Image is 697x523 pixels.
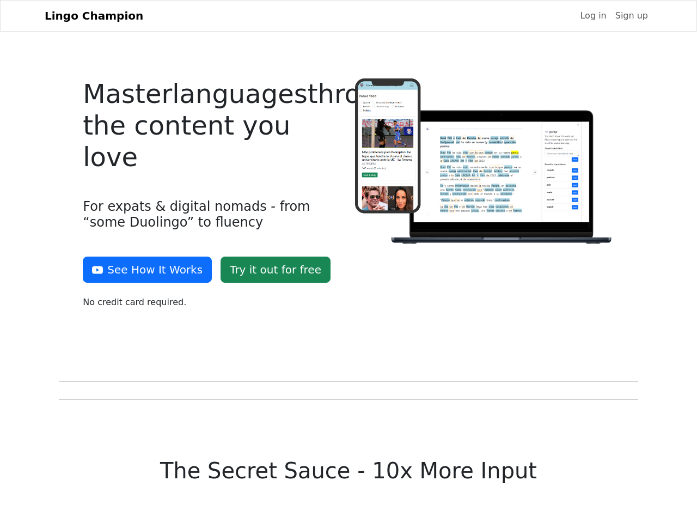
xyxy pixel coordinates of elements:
[611,5,652,27] a: Sign up
[221,257,331,283] a: Try it out for free
[45,5,143,27] a: Lingo Champion
[83,78,342,173] h4: Master languages through the content you love
[83,199,342,230] h4: For expats & digital nomads - from “some Duolingo” to fluency
[355,78,614,246] img: Logo
[83,257,212,283] button: See How It Works
[83,296,342,309] p: No credit card required.
[576,5,610,27] a: Log in
[59,458,638,484] h1: The Secret Sauce - 10x More Input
